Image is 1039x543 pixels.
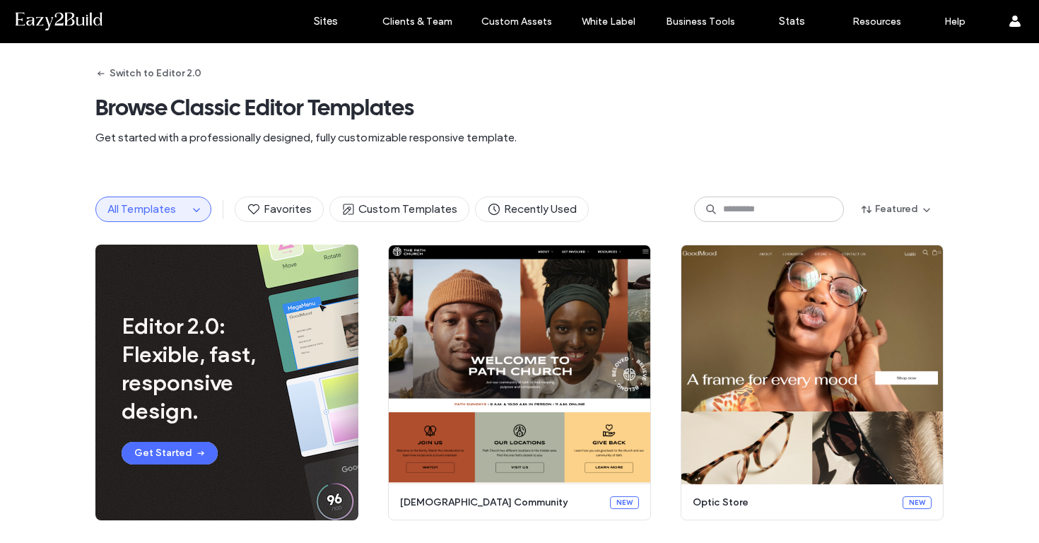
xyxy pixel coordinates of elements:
span: Favorites [247,202,312,217]
label: Resources [852,16,901,28]
button: Get Started [122,442,218,465]
button: All Templates [96,197,188,221]
span: Get started with a professionally designed, fully customizable responsive template. [95,130,944,146]
label: Help [944,16,965,28]
label: Stats [779,15,805,28]
button: Favorites [235,197,324,222]
button: Custom Templates [329,197,469,222]
label: Business Tools [666,16,735,28]
label: Sites [314,15,338,28]
span: [DEMOGRAPHIC_DATA] community [400,496,601,510]
button: Recently Used [475,197,589,222]
span: Recently Used [487,202,577,217]
button: Featured [850,198,944,221]
label: White Label [582,16,635,28]
span: Help [33,10,61,23]
div: New [610,496,639,509]
span: Editor 2.0: Flexible, fast, responsive design. [122,312,295,425]
span: All Templates [107,202,176,216]
span: Browse Classic Editor Templates [95,93,944,122]
label: Clients & Team [382,16,452,28]
label: Custom Assets [481,16,552,28]
span: optic store [693,496,894,510]
span: Custom Templates [341,202,457,217]
div: New [903,496,932,509]
button: Switch to Editor 2.0 [95,62,201,85]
